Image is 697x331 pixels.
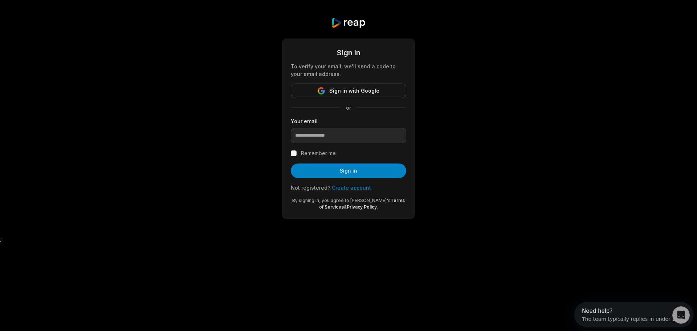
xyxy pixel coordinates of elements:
[3,3,126,23] div: Open Intercom Messenger
[574,302,693,327] iframe: Intercom live chat discovery launcher
[377,204,378,210] span: .
[672,306,690,324] iframe: Intercom live chat
[291,47,406,58] div: Sign in
[291,185,330,191] span: Not registered?
[291,84,406,98] button: Sign in with Google
[344,204,347,210] span: &
[340,104,357,112] span: or
[8,6,104,12] div: Need help?
[329,86,379,95] span: Sign in with Google
[291,117,406,125] label: Your email
[291,164,406,178] button: Sign in
[331,17,366,28] img: reap
[332,185,371,191] a: Create account
[347,204,377,210] a: Privacy Policy
[8,12,104,20] div: The team typically replies in under 1h
[301,149,336,158] label: Remember me
[292,198,391,203] span: By signing in, you agree to [PERSON_NAME]'s
[319,198,405,210] a: Terms of Services
[291,62,406,78] div: To verify your email, we'll send a code to your email address.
